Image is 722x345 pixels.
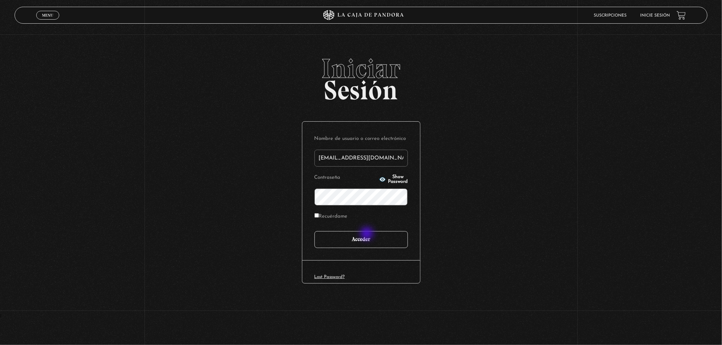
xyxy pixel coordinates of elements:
[314,231,408,248] input: Acceder
[314,173,377,183] label: Contraseña
[314,275,345,279] a: Lost Password?
[677,11,686,20] a: View your shopping cart
[314,212,348,222] label: Recuérdame
[594,14,627,18] a: Suscripciones
[15,55,708,82] span: Iniciar
[379,175,408,184] button: Show Password
[15,55,708,98] h2: Sesión
[314,213,319,218] input: Recuérdame
[42,13,53,17] span: Menu
[314,134,408,144] label: Nombre de usuario o correo electrónico
[40,19,56,24] span: Cerrar
[640,14,670,18] a: Inicie sesión
[388,175,408,184] span: Show Password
